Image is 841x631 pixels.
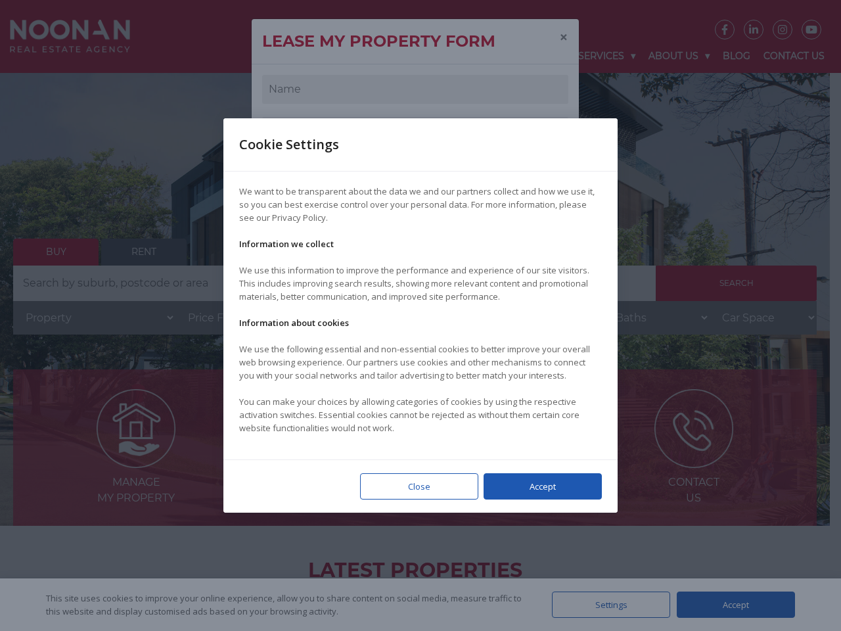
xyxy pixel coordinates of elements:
p: We use the following essential and non-essential cookies to better improve your overall web brows... [239,342,602,382]
strong: Information we collect [239,238,334,250]
p: You can make your choices by allowing categories of cookies by using the respective activation sw... [239,395,602,434]
div: Cookie Settings [239,118,355,171]
p: We want to be transparent about the data we and our partners collect and how we use it, so you ca... [239,185,602,224]
div: Close [360,473,478,500]
p: We use this information to improve the performance and experience of our site visitors. This incl... [239,264,602,303]
strong: Information about cookies [239,317,349,329]
div: Accept [484,473,602,500]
